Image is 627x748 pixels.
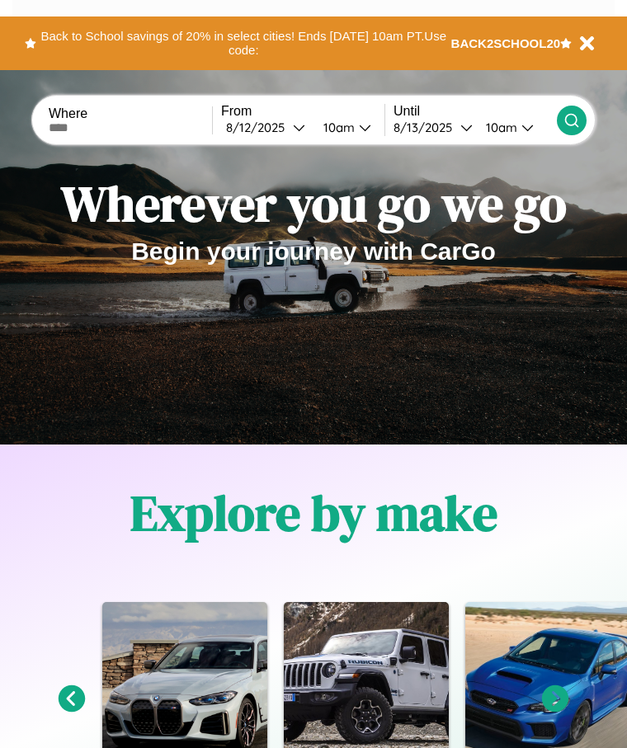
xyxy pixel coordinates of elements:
div: 8 / 13 / 2025 [394,120,460,135]
button: 10am [310,119,384,136]
b: BACK2SCHOOL20 [451,36,561,50]
button: 10am [473,119,557,136]
label: Until [394,104,557,119]
button: 8/12/2025 [221,119,310,136]
label: Where [49,106,212,121]
h1: Explore by make [130,479,497,547]
button: Back to School savings of 20% in select cities! Ends [DATE] 10am PT.Use code: [36,25,451,62]
div: 10am [478,120,521,135]
div: 10am [315,120,359,135]
div: 8 / 12 / 2025 [226,120,293,135]
label: From [221,104,384,119]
